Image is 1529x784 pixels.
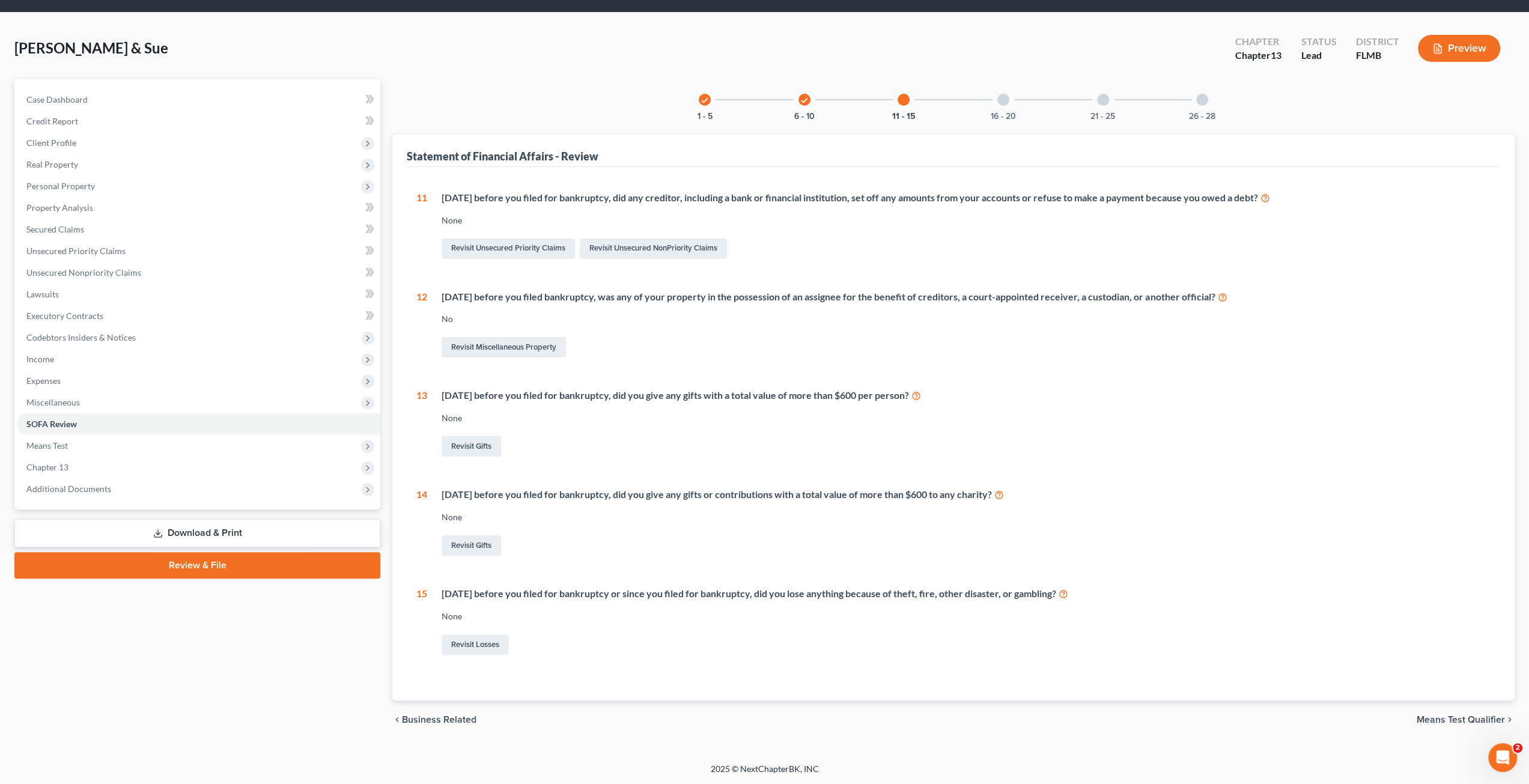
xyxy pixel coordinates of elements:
[26,267,141,278] span: Unsecured Nonpriority Claims
[698,112,713,121] button: 1 - 5
[26,289,59,299] span: Lawsuits
[1417,715,1515,725] button: Means Test Qualifier chevron_right
[14,519,380,547] a: Download & Print
[26,311,103,321] span: Executory Contracts
[1488,743,1517,772] iframe: Intercom live chat
[442,191,1491,205] div: [DATE] before you filed for bankruptcy, did any creditor, including a bank or financial instituti...
[1355,49,1399,62] div: FLMB
[1418,35,1500,62] button: Preview
[26,332,136,342] span: Codebtors Insiders & Notices
[407,149,598,163] div: Statement of Financial Affairs - Review
[442,214,1491,226] div: None
[26,375,61,386] span: Expenses
[26,138,76,148] span: Client Profile
[26,440,68,451] span: Means Test
[26,246,126,256] span: Unsecured Priority Claims
[392,715,402,725] i: chevron_left
[26,484,111,494] span: Additional Documents
[442,313,1491,325] div: No
[1301,49,1336,62] div: Lead
[416,488,427,558] div: 14
[416,587,427,657] div: 15
[442,587,1491,601] div: [DATE] before you filed for bankruptcy or since you filed for bankruptcy, did you lose anything b...
[17,240,380,262] a: Unsecured Priority Claims
[416,290,427,360] div: 12
[17,305,380,327] a: Executory Contracts
[416,389,427,459] div: 13
[442,511,1491,523] div: None
[26,354,54,364] span: Income
[26,462,68,472] span: Chapter 13
[402,715,476,725] span: Business Related
[26,116,78,126] span: Credit Report
[442,412,1491,424] div: None
[1271,49,1281,61] span: 13
[892,112,916,121] button: 11 - 15
[14,552,380,579] a: Review & File
[17,262,380,284] a: Unsecured Nonpriority Claims
[580,239,727,259] a: Revisit Unsecured NonPriority Claims
[1417,715,1505,725] span: Means Test Qualifier
[1235,35,1281,49] div: Chapter
[26,159,78,169] span: Real Property
[1505,715,1515,725] i: chevron_right
[392,715,476,725] button: chevron_left Business Related
[1235,49,1281,62] div: Chapter
[17,111,380,132] a: Credit Report
[1513,743,1522,753] span: 2
[17,89,380,111] a: Case Dashboard
[17,413,380,435] a: SOFA Review
[26,181,95,191] span: Personal Property
[26,202,93,213] span: Property Analysis
[442,436,501,457] a: Revisit Gifts
[442,634,509,655] a: Revisit Losses
[701,96,709,105] i: check
[416,191,427,261] div: 11
[442,290,1491,304] div: [DATE] before you filed bankruptcy, was any of your property in the possession of an assignee for...
[1301,35,1336,49] div: Status
[991,112,1016,121] button: 16 - 20
[442,337,566,357] a: Revisit Miscellaneous Property
[17,197,380,219] a: Property Analysis
[1355,35,1399,49] div: District
[442,535,501,556] a: Revisit Gifts
[1189,112,1215,121] button: 26 - 28
[442,488,1491,502] div: [DATE] before you filed for bankruptcy, did you give any gifts or contributions with a total valu...
[17,284,380,305] a: Lawsuits
[26,224,84,234] span: Secured Claims
[442,610,1491,622] div: None
[14,39,168,56] span: [PERSON_NAME] & Sue
[442,389,1491,403] div: [DATE] before you filed for bankruptcy, did you give any gifts with a total value of more than $6...
[794,112,815,121] button: 6 - 10
[1090,112,1115,121] button: 21 - 25
[800,96,809,105] i: check
[26,419,77,429] span: SOFA Review
[26,94,88,105] span: Case Dashboard
[17,219,380,240] a: Secured Claims
[26,397,80,407] span: Miscellaneous
[442,239,575,259] a: Revisit Unsecured Priority Claims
